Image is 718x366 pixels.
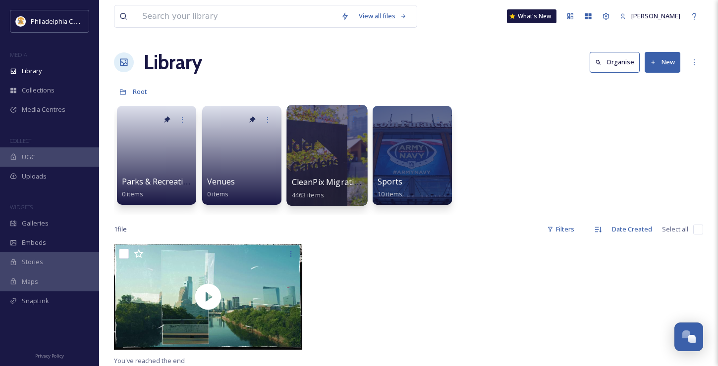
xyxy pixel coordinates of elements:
img: download.jpeg [16,16,26,26]
span: Collections [22,86,55,95]
input: Search your library [137,5,336,27]
span: SnapLink [22,296,49,306]
span: MEDIA [10,51,27,58]
span: Parks & Recreation [122,176,193,187]
span: Venues [207,176,235,187]
a: Parks & Recreation0 items [122,177,193,198]
a: [PERSON_NAME] [615,6,685,26]
span: Library [22,66,42,76]
span: Sports [378,176,402,187]
a: Library [144,47,202,77]
span: COLLECT [10,137,31,144]
a: What's New [507,9,556,23]
span: 0 items [207,189,228,198]
span: Media Centres [22,105,65,114]
span: Maps [22,277,38,286]
div: Date Created [607,220,657,239]
img: thumbnail [114,244,302,350]
a: Sports10 items [378,177,402,198]
span: You've reached the end [114,356,185,365]
div: Filters [542,220,579,239]
button: Open Chat [674,322,703,351]
span: 10 items [378,189,402,198]
a: Venues0 items [207,177,235,198]
span: Privacy Policy [35,353,64,359]
span: Galleries [22,219,49,228]
a: CleanPix Migration4463 items [292,178,364,199]
span: Stories [22,257,43,267]
span: Uploads [22,172,47,181]
span: Embeds [22,238,46,247]
span: CleanPix Migration [292,177,364,187]
span: Root [133,87,147,96]
span: Philadelphia Convention & Visitors Bureau [31,16,156,26]
a: Root [133,86,147,97]
span: Select all [662,225,688,234]
button: New [645,52,680,72]
span: 1 file [114,225,127,234]
button: Organise [590,52,640,72]
span: UGC [22,152,35,162]
a: Privacy Policy [35,349,64,361]
span: [PERSON_NAME] [631,11,680,20]
span: 4463 items [292,190,324,199]
a: View all files [354,6,412,26]
span: WIDGETS [10,203,33,211]
span: 0 items [122,189,143,198]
